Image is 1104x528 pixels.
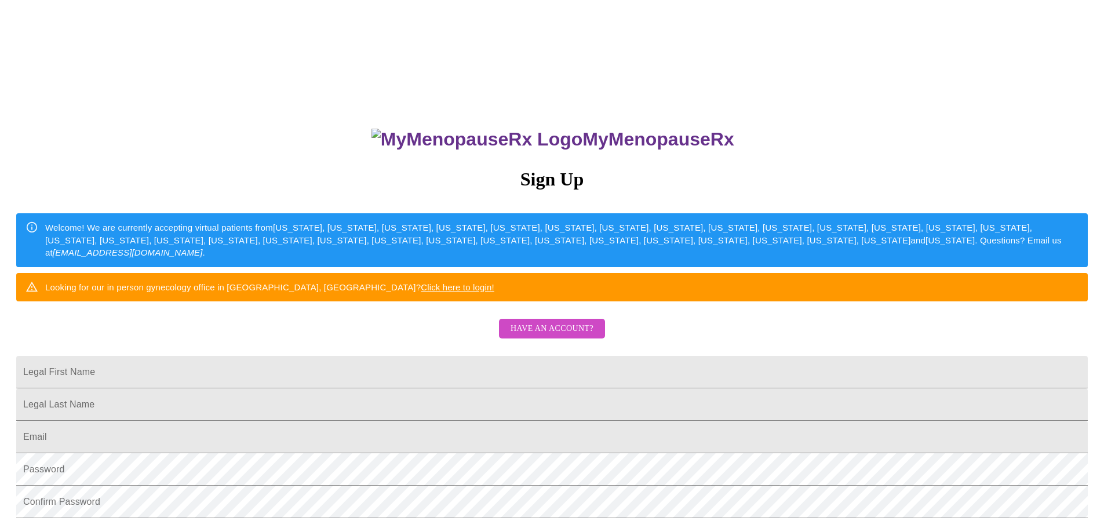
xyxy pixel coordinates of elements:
a: Click here to login! [421,282,494,292]
div: Welcome! We are currently accepting virtual patients from [US_STATE], [US_STATE], [US_STATE], [US... [45,217,1079,263]
span: Have an account? [511,322,593,336]
a: Have an account? [496,332,608,341]
em: [EMAIL_ADDRESS][DOMAIN_NAME] [53,247,203,257]
h3: MyMenopauseRx [18,129,1088,150]
h3: Sign Up [16,169,1088,190]
img: MyMenopauseRx Logo [371,129,582,150]
button: Have an account? [499,319,605,339]
div: Looking for our in person gynecology office in [GEOGRAPHIC_DATA], [GEOGRAPHIC_DATA]? [45,276,494,298]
